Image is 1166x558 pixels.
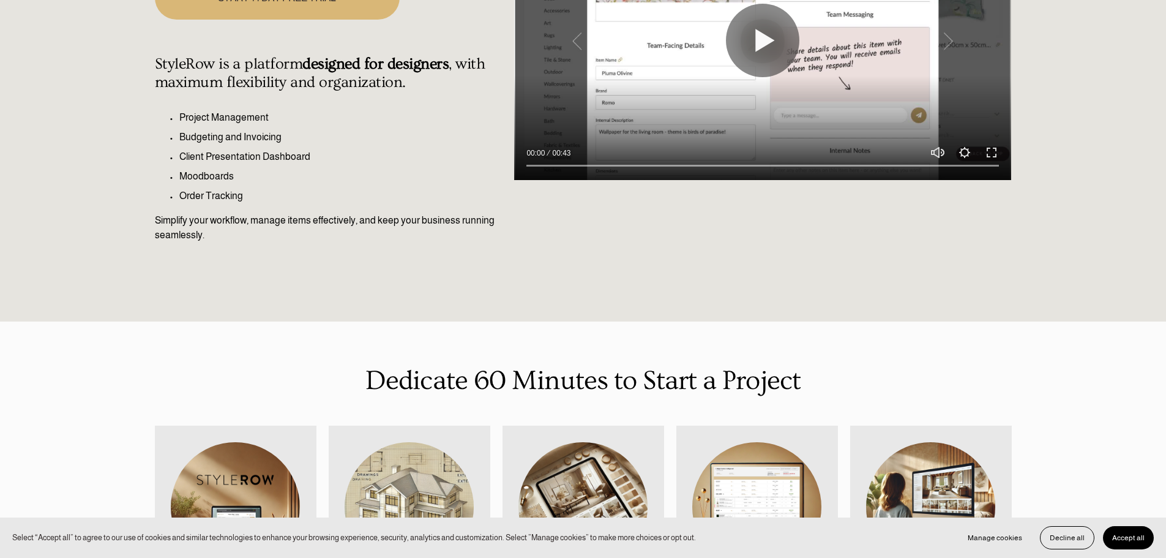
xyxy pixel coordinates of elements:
[12,532,696,543] p: Select “Accept all” to agree to our use of cookies and similar technologies to enhance your brows...
[179,169,508,184] p: Moodboards
[526,147,548,159] div: Current time
[179,130,508,145] p: Budgeting and Invoicing
[155,213,508,243] p: Simplify your workflow, manage items effectively, and keep your business running seamlessly.
[179,149,508,164] p: Client Presentation Dashboard
[959,526,1031,549] button: Manage cookies
[526,162,999,170] input: Seek
[155,360,1012,401] p: Dedicate 60 Minutes to Start a Project
[968,533,1022,542] span: Manage cookies
[179,110,508,125] p: Project Management
[302,55,449,73] strong: designed for designers
[1112,533,1145,542] span: Accept all
[548,147,574,159] div: Duration
[1050,533,1085,542] span: Decline all
[179,189,508,203] p: Order Tracking
[1040,526,1094,549] button: Decline all
[155,55,508,92] h4: StyleRow is a platform , with maximum flexibility and organization.
[726,4,799,77] button: Play
[1103,526,1154,549] button: Accept all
